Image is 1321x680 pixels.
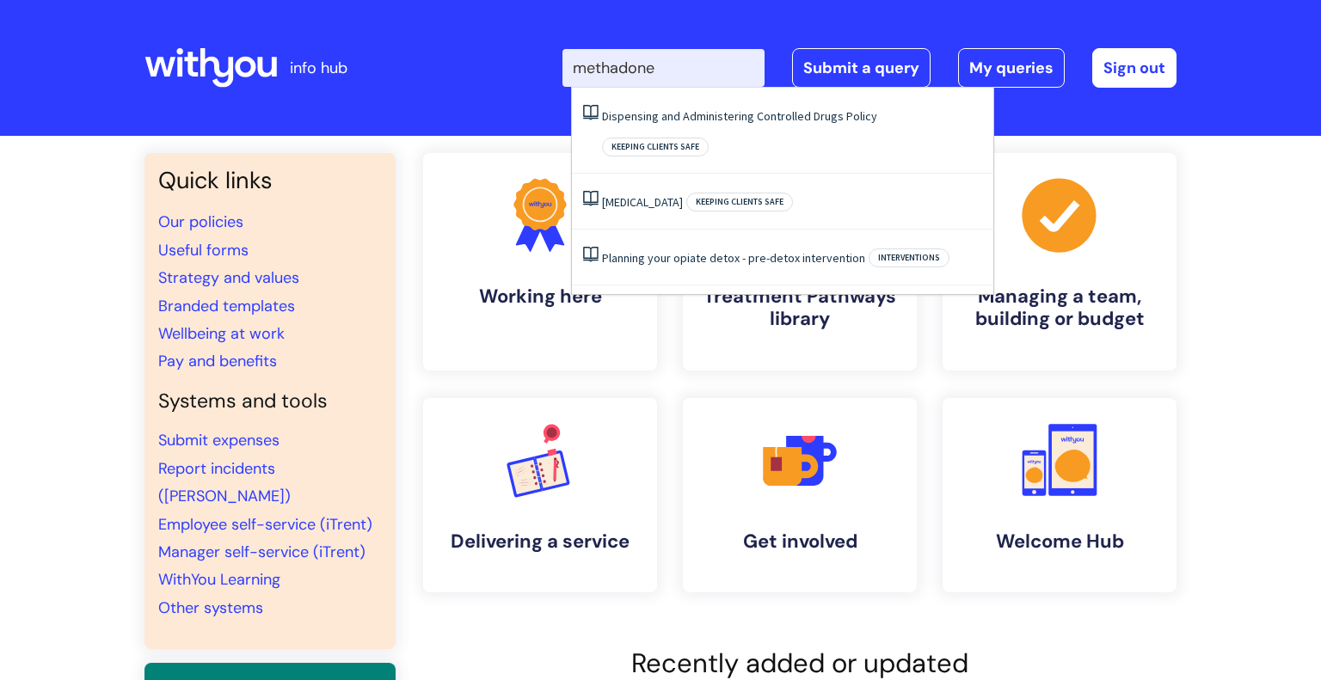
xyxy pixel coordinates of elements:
[290,54,347,82] p: info hub
[158,514,372,535] a: Employee self-service (iTrent)
[158,240,249,260] a: Useful forms
[158,430,280,450] a: Submit expenses
[697,530,903,553] h4: Get involved
[602,250,865,266] a: Planning your opiate detox - pre-detox intervention
[562,49,765,87] input: Search
[792,48,931,88] a: Submit a query
[158,323,285,344] a: Wellbeing at work
[958,48,1065,88] a: My queries
[562,48,1177,88] div: | -
[158,458,291,506] a: Report incidents ([PERSON_NAME])
[602,108,877,124] a: Dispensing and Administering Controlled Drugs Policy
[158,167,382,194] h3: Quick links
[602,194,683,210] a: [MEDICAL_DATA]
[158,351,277,371] a: Pay and benefits
[437,285,643,308] h4: Working here
[158,389,382,414] h4: Systems and tools
[956,530,1163,553] h4: Welcome Hub
[943,153,1177,371] a: Managing a team, building or budget
[158,267,299,288] a: Strategy and values
[158,597,263,618] a: Other systems
[158,569,280,590] a: WithYou Learning
[697,285,903,331] h4: Treatment Pathways library
[686,193,793,211] span: Keeping clients safe
[423,647,1177,679] h2: Recently added or updated
[602,138,709,156] span: Keeping clients safe
[423,398,657,592] a: Delivering a service
[158,542,366,562] a: Manager self-service (iTrent)
[943,398,1177,592] a: Welcome Hub
[869,248,949,267] span: Interventions
[423,153,657,371] a: Working here
[683,398,917,592] a: Get involved
[437,530,643,553] h4: Delivering a service
[1092,48,1177,88] a: Sign out
[956,285,1163,331] h4: Managing a team, building or budget
[158,211,243,232] a: Our policies
[158,296,295,316] a: Branded templates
